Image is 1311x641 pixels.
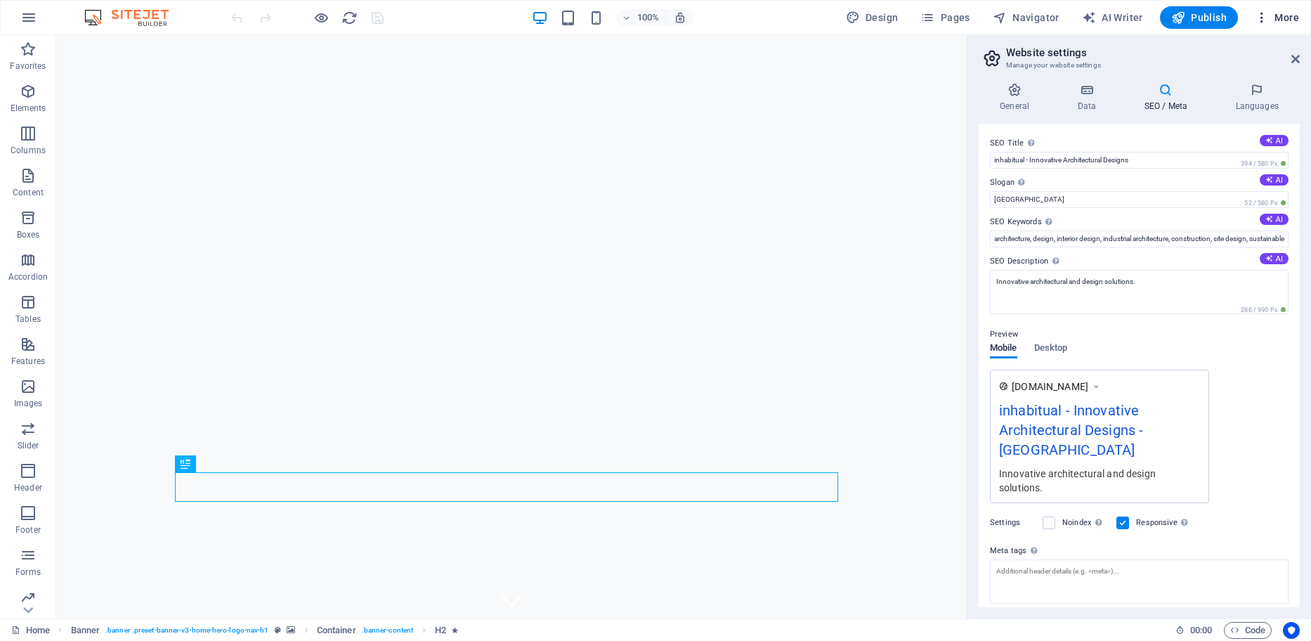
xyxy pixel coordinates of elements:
p: Accordion [8,271,48,283]
i: Element contains an animation [452,626,458,634]
h4: General [979,83,1056,112]
span: AI Writer [1082,11,1143,25]
span: Click to select. Double-click to edit [71,622,100,639]
p: Header [14,482,42,493]
button: Usercentrics [1283,622,1300,639]
button: SEO Keywords [1260,214,1289,225]
button: 100% [616,9,666,26]
p: Elements [11,103,46,114]
input: Slogan... [990,191,1289,208]
nav: breadcrumb [71,622,459,639]
button: More [1249,6,1305,29]
span: . banner .preset-banner-v3-home-hero-logo-nav-h1 [105,622,268,639]
button: Pages [915,6,975,29]
span: . banner-content [362,622,413,639]
button: SEO Title [1260,135,1289,146]
button: Code [1224,622,1272,639]
span: Publish [1171,11,1227,25]
p: Slider [18,440,39,451]
button: reload [341,9,358,26]
i: Reload page [341,10,358,26]
i: This element is a customizable preset [275,626,281,634]
button: Navigator [987,6,1065,29]
button: Publish [1160,6,1238,29]
span: 394 / 580 Px [1238,159,1289,169]
span: Desktop [1034,339,1068,359]
label: SEO Keywords [990,214,1289,231]
button: Design [840,6,904,29]
p: Footer [15,524,41,536]
label: Slogan [990,174,1289,191]
button: Slogan [1260,174,1289,186]
label: SEO Description [990,253,1289,270]
img: Editor Logo [81,9,186,26]
span: 52 / 580 Px [1241,198,1289,208]
p: Preview [990,326,1018,343]
p: Boxes [17,229,40,240]
button: SEO Description [1260,253,1289,264]
h4: SEO / Meta [1123,83,1214,112]
div: inhabitual - Innovative Architectural Designs - [GEOGRAPHIC_DATA] [999,400,1200,467]
span: Mobile [990,339,1017,359]
div: Preview [990,343,1067,370]
h6: Session time [1175,622,1213,639]
span: 00 00 [1190,622,1212,639]
span: : [1200,625,1202,635]
span: Click to select. Double-click to edit [435,622,446,639]
i: On resize automatically adjust zoom level to fit chosen device. [674,11,686,24]
button: Click here to leave preview mode and continue editing [313,9,330,26]
span: 286 / 990 Px [1238,305,1289,315]
h4: Languages [1214,83,1300,112]
span: Click to select. Double-click to edit [317,622,356,639]
p: Content [13,187,44,198]
span: [DOMAIN_NAME] [1012,380,1088,394]
span: Navigator [993,11,1059,25]
span: More [1255,11,1299,25]
p: Columns [11,145,46,156]
p: Favorites [10,60,46,72]
h2: Website settings [1006,46,1300,59]
span: Design [846,11,899,25]
div: Innovative architectural and design solutions. [999,466,1200,495]
p: Images [14,398,43,409]
span: Pages [920,11,970,25]
a: Click to cancel selection. Double-click to open Pages [11,622,50,639]
h6: 100% [637,9,660,26]
h4: Data [1056,83,1123,112]
button: AI Writer [1076,6,1149,29]
label: Noindex [1062,514,1108,531]
i: This element contains a background [287,626,295,634]
label: Responsive [1136,514,1192,531]
label: Meta tags [990,543,1289,559]
span: Code [1230,622,1265,639]
label: Settings [990,514,1036,531]
p: Features [11,356,45,367]
h3: Manage your website settings [1006,59,1272,72]
label: SEO Title [990,135,1289,152]
div: Design (Ctrl+Alt+Y) [840,6,904,29]
p: Tables [15,313,41,325]
p: Forms [15,566,41,578]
